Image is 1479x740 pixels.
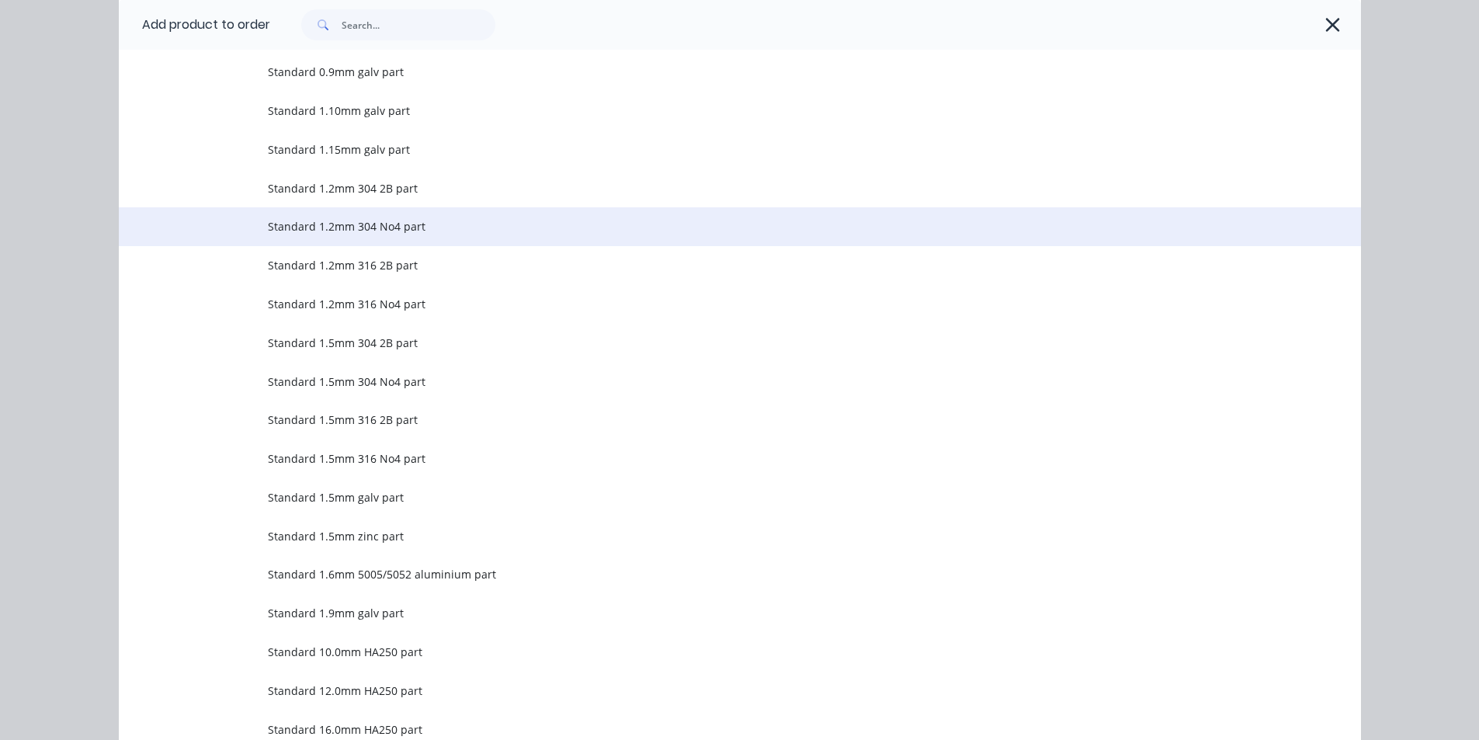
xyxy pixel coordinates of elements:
[268,218,1142,235] span: Standard 1.2mm 304 No4 part
[268,528,1142,544] span: Standard 1.5mm zinc part
[268,64,1142,80] span: Standard 0.9mm galv part
[268,373,1142,390] span: Standard 1.5mm 304 No4 part
[268,141,1142,158] span: Standard 1.15mm galv part
[268,296,1142,312] span: Standard 1.2mm 316 No4 part
[268,180,1142,196] span: Standard 1.2mm 304 2B part
[268,489,1142,505] span: Standard 1.5mm galv part
[268,257,1142,273] span: Standard 1.2mm 316 2B part
[268,605,1142,621] span: Standard 1.9mm galv part
[268,683,1142,699] span: Standard 12.0mm HA250 part
[268,721,1142,738] span: Standard 16.0mm HA250 part
[268,566,1142,582] span: Standard 1.6mm 5005/5052 aluminium part
[268,644,1142,660] span: Standard 10.0mm HA250 part
[268,412,1142,428] span: Standard 1.5mm 316 2B part
[268,335,1142,351] span: Standard 1.5mm 304 2B part
[342,9,495,40] input: Search...
[268,450,1142,467] span: Standard 1.5mm 316 No4 part
[268,102,1142,119] span: Standard 1.10mm galv part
